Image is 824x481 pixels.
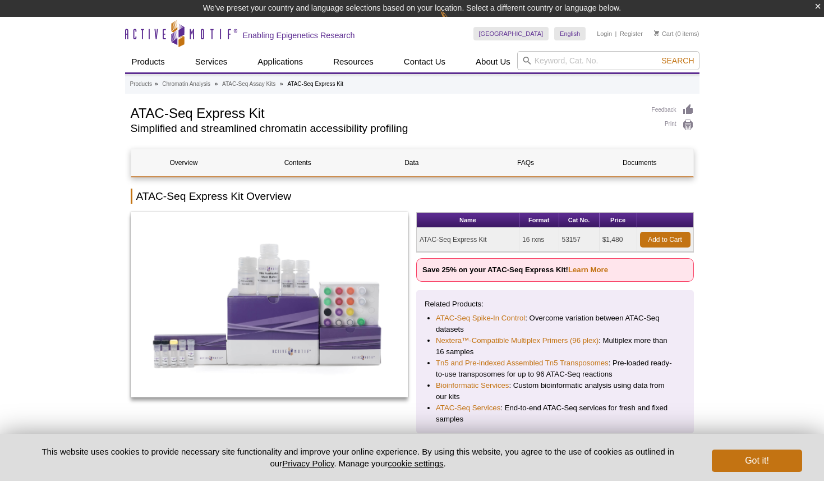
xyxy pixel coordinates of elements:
li: ATAC-Seq Express Kit [287,81,343,87]
p: Related Products: [425,299,685,310]
th: Cat No. [559,213,600,228]
a: [GEOGRAPHIC_DATA] [473,27,549,40]
a: Services [188,51,234,72]
a: Login [597,30,612,38]
li: : Custom bioinformatic analysis using data from our kits [436,380,674,402]
li: » [280,81,283,87]
td: ATAC-Seq Express Kit [417,228,519,252]
td: 16 rxns [519,228,559,252]
a: Nextera™-Compatible Multiplex Primers (96 plex) [436,335,599,346]
a: Overview [131,149,237,176]
li: : Pre-loaded ready-to-use transposomes for up to 96 ATAC-Seq reactions [436,358,674,380]
a: About Us [469,51,517,72]
a: Chromatin Analysis [162,79,210,89]
img: Your Cart [654,30,659,36]
p: This website uses cookies to provide necessary site functionality and improve your online experie... [22,446,694,469]
a: Products [125,51,172,72]
a: Contents [245,149,351,176]
a: Tn5 and Pre-indexed Assembled Tn5 Transposomes [436,358,609,369]
h2: Enabling Epigenetics Research [243,30,355,40]
td: $1,480 [600,228,637,252]
span: Search [661,56,694,65]
input: Keyword, Cat. No. [517,51,699,70]
a: FAQs [473,149,578,176]
a: ATAC-Seq Assay Kits [222,79,275,89]
li: : Overcome variation between ATAC-Seq datasets [436,313,674,335]
button: Got it! [712,450,802,472]
li: (0 items) [654,27,699,40]
button: Search [658,56,697,66]
a: Register [620,30,643,38]
li: | [615,27,617,40]
a: ATAC-Seq Services [436,402,500,414]
a: Cart [654,30,674,38]
a: ATAC-Seq Spike-In Control [436,313,525,324]
img: ATAC-Seq Express Kit [131,212,408,397]
td: 53157 [559,228,600,252]
a: Learn More [568,265,608,274]
th: Price [600,213,637,228]
a: Products [130,79,152,89]
img: Change Here [440,8,469,35]
a: English [554,27,586,40]
a: Documents [587,149,692,176]
a: Data [359,149,464,176]
th: Format [519,213,559,228]
a: Privacy Policy [282,459,334,468]
li: : Multiplex more than 16 samples [436,335,674,358]
li: : End-to-end ATAC-Seq services for fresh and fixed samples [436,402,674,425]
a: Applications [251,51,310,72]
li: » [215,81,218,87]
h2: Simplified and streamlined chromatin accessibility profiling [131,123,641,134]
h1: ATAC-Seq Express Kit [131,104,641,121]
strong: Save 25% on your ATAC-Seq Express Kit! [422,265,608,274]
a: Print [652,119,694,131]
li: » [155,81,158,87]
button: cookie settings [388,459,443,468]
a: Contact Us [397,51,452,72]
a: Resources [326,51,380,72]
a: Feedback [652,104,694,116]
a: Add to Cart [640,232,690,248]
h2: ATAC-Seq Express Kit Overview [131,189,694,204]
th: Name [417,213,519,228]
a: Bioinformatic Services [436,380,509,391]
